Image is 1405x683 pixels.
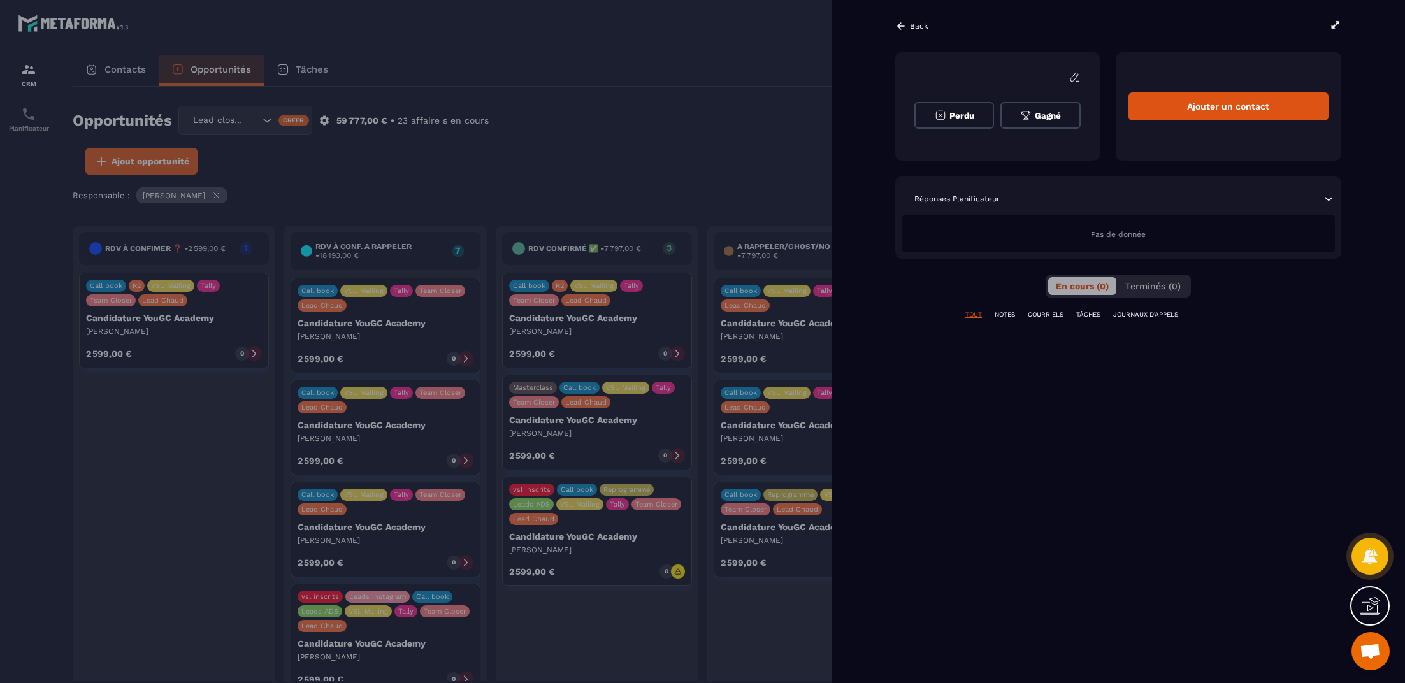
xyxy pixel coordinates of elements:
p: Réponses Planificateur [914,194,1000,204]
p: COURRIELS [1028,310,1063,319]
span: Terminés (0) [1125,281,1181,291]
button: Perdu [914,102,994,129]
span: En cours (0) [1056,281,1109,291]
p: JOURNAUX D'APPELS [1113,310,1178,319]
p: TÂCHES [1076,310,1100,319]
span: Gagné [1035,111,1061,120]
div: Ajouter un contact [1128,92,1329,120]
span: Perdu [949,111,974,120]
p: TOUT [965,310,982,319]
button: Gagné [1000,102,1080,129]
p: NOTES [995,310,1015,319]
div: Ouvrir le chat [1351,632,1390,670]
span: Pas de donnée [1091,230,1146,239]
button: En cours (0) [1048,277,1116,295]
button: Terminés (0) [1118,277,1188,295]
